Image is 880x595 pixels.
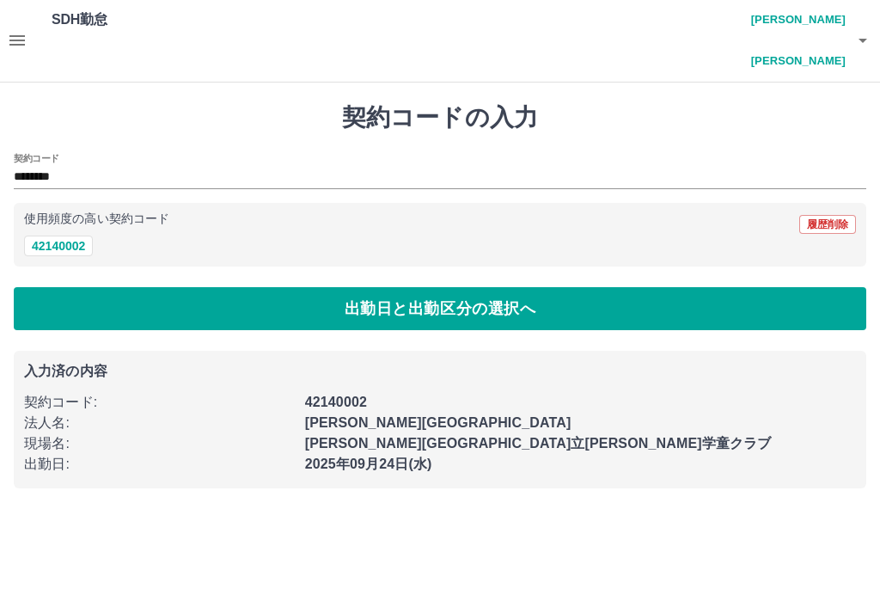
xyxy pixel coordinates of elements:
p: 入力済の内容 [24,365,856,379]
p: 出勤日 : [24,455,295,475]
p: 法人名 : [24,414,295,434]
button: 履歴削除 [799,216,856,235]
button: 出勤日と出勤区分の選択へ [14,288,866,331]
h1: 契約コードの入力 [14,104,866,133]
b: 2025年09月24日(水) [305,457,432,472]
b: [PERSON_NAME][GEOGRAPHIC_DATA]立[PERSON_NAME]学童クラブ [305,437,772,451]
p: 現場名 : [24,434,295,455]
h2: 契約コード [14,152,59,166]
b: [PERSON_NAME][GEOGRAPHIC_DATA] [305,416,571,431]
p: 契約コード : [24,393,295,414]
b: 42140002 [305,396,367,410]
p: 使用頻度の高い契約コード [24,214,169,226]
button: 42140002 [24,236,93,257]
